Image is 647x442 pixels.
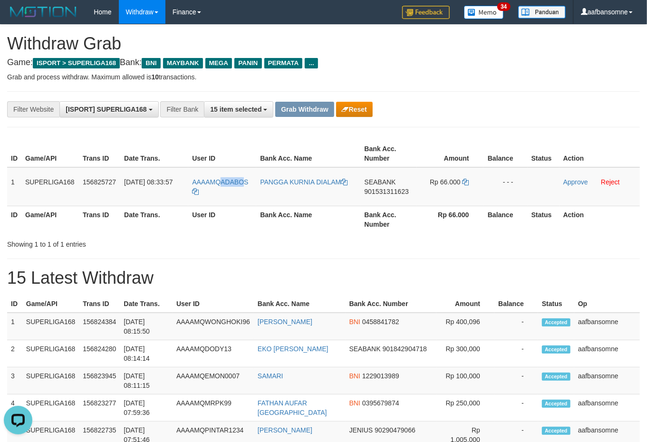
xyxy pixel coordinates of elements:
[7,72,640,82] p: Grab and process withdraw. Maximum allowed is transactions.
[7,295,22,313] th: ID
[483,167,528,206] td: - - -
[192,178,248,186] span: AAAAMQADABOS
[163,58,203,68] span: MAYBANK
[120,340,173,367] td: [DATE] 08:14:14
[151,73,159,81] strong: 10
[7,236,262,249] div: Showing 1 to 1 of 1 entries
[4,4,32,32] button: Open LiveChat chat widget
[361,206,417,233] th: Bank Acc. Number
[22,313,79,340] td: SUPERLIGA168
[542,318,570,327] span: Accepted
[120,313,173,340] td: [DATE] 08:15:50
[436,394,494,422] td: Rp 250,000
[362,399,399,407] span: Copy 0395679874 to clipboard
[574,340,640,367] td: aafbansomne
[258,345,328,353] a: EKO [PERSON_NAME]
[560,206,640,233] th: Action
[361,140,417,167] th: Bank Acc. Number
[7,140,21,167] th: ID
[210,106,261,113] span: 15 item selected
[349,345,381,353] span: SEABANK
[188,206,256,233] th: User ID
[563,178,588,186] a: Approve
[430,178,461,186] span: Rp 66.000
[79,313,120,340] td: 156824384
[494,340,538,367] td: -
[258,372,283,380] a: SAMARI
[22,340,79,367] td: SUPERLIGA168
[494,367,538,394] td: -
[188,140,256,167] th: User ID
[542,427,570,435] span: Accepted
[375,426,415,434] span: Copy 90290479066 to clipboard
[120,367,173,394] td: [DATE] 08:11:15
[542,346,570,354] span: Accepted
[21,167,79,206] td: SUPERLIGA168
[574,295,640,313] th: Op
[59,101,158,117] button: [ISPORT] SUPERLIGA168
[336,102,373,117] button: Reset
[383,345,427,353] span: Copy 901842904718 to clipboard
[204,101,273,117] button: 15 item selected
[574,367,640,394] td: aafbansomne
[494,394,538,422] td: -
[362,372,399,380] span: Copy 1229013989 to clipboard
[518,6,566,19] img: panduan.png
[7,269,640,288] h1: 15 Latest Withdraw
[7,167,21,206] td: 1
[574,313,640,340] td: aafbansomne
[346,295,437,313] th: Bank Acc. Number
[120,140,188,167] th: Date Trans.
[362,318,399,326] span: Copy 0458841782 to clipboard
[7,58,640,67] h4: Game: Bank:
[22,295,79,313] th: Game/API
[22,367,79,394] td: SUPERLIGA168
[173,367,254,394] td: AAAAMQEMON0007
[365,178,396,186] span: SEABANK
[66,106,146,113] span: [ISPORT] SUPERLIGA168
[258,426,312,434] a: [PERSON_NAME]
[542,373,570,381] span: Accepted
[160,101,204,117] div: Filter Bank
[349,318,360,326] span: BNI
[436,295,494,313] th: Amount
[173,313,254,340] td: AAAAMQWONGHOKI96
[22,394,79,422] td: SUPERLIGA168
[417,206,483,233] th: Rp 66.000
[254,295,346,313] th: Bank Acc. Name
[7,101,59,117] div: Filter Website
[349,426,373,434] span: JENIUS
[560,140,640,167] th: Action
[349,372,360,380] span: BNI
[305,58,318,68] span: ...
[173,295,254,313] th: User ID
[601,178,620,186] a: Reject
[258,318,312,326] a: [PERSON_NAME]
[83,178,116,186] span: 156825727
[494,313,538,340] td: -
[574,394,640,422] td: aafbansomne
[7,5,79,19] img: MOTION_logo.png
[463,178,469,186] a: Copy 66000 to clipboard
[7,340,22,367] td: 2
[464,6,504,19] img: Button%20Memo.svg
[173,394,254,422] td: AAAAMQMRPK99
[258,399,327,416] a: FATHAN AUFAR [GEOGRAPHIC_DATA]
[7,313,22,340] td: 1
[124,178,173,186] span: [DATE] 08:33:57
[436,340,494,367] td: Rp 300,000
[192,178,248,195] a: AAAAMQADABOS
[349,399,360,407] span: BNI
[436,367,494,394] td: Rp 100,000
[275,102,334,117] button: Grab Withdraw
[7,206,21,233] th: ID
[21,206,79,233] th: Game/API
[21,140,79,167] th: Game/API
[365,188,409,195] span: Copy 901531311623 to clipboard
[79,140,120,167] th: Trans ID
[528,206,560,233] th: Status
[120,394,173,422] td: [DATE] 07:59:36
[120,206,188,233] th: Date Trans.
[173,340,254,367] td: AAAAMQDODY13
[33,58,120,68] span: ISPORT > SUPERLIGA168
